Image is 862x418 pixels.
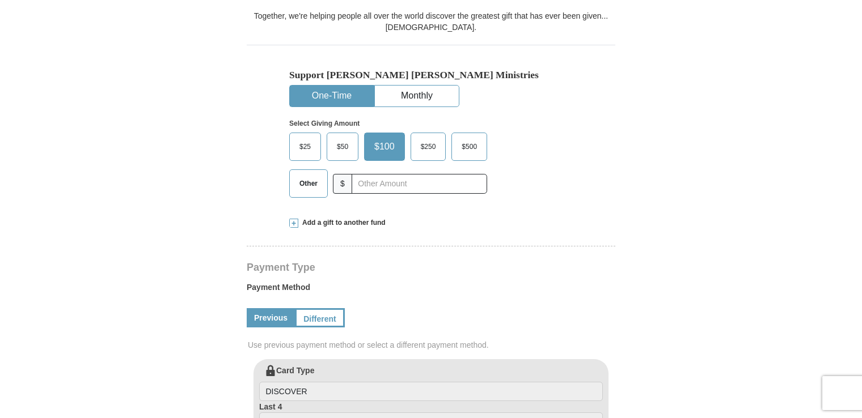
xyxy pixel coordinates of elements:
[247,281,615,298] label: Payment Method
[289,120,360,127] strong: Select Giving Amount
[290,86,374,106] button: One-Time
[415,138,442,155] span: $250
[375,86,459,106] button: Monthly
[369,138,400,155] span: $100
[289,69,573,81] h5: Support [PERSON_NAME] [PERSON_NAME] Ministries
[247,10,615,33] div: Together, we're helping people all over the world discover the greatest gift that has ever been g...
[331,138,354,155] span: $50
[248,339,616,351] span: Use previous payment method or select a different payment method.
[456,138,483,155] span: $500
[247,308,295,327] a: Previous
[259,365,603,401] label: Card Type
[295,308,345,327] a: Different
[298,218,386,228] span: Add a gift to another fund
[352,174,487,194] input: Other Amount
[294,175,323,192] span: Other
[333,174,352,194] span: $
[294,138,316,155] span: $25
[259,382,603,401] input: Card Type
[247,263,615,272] h4: Payment Type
